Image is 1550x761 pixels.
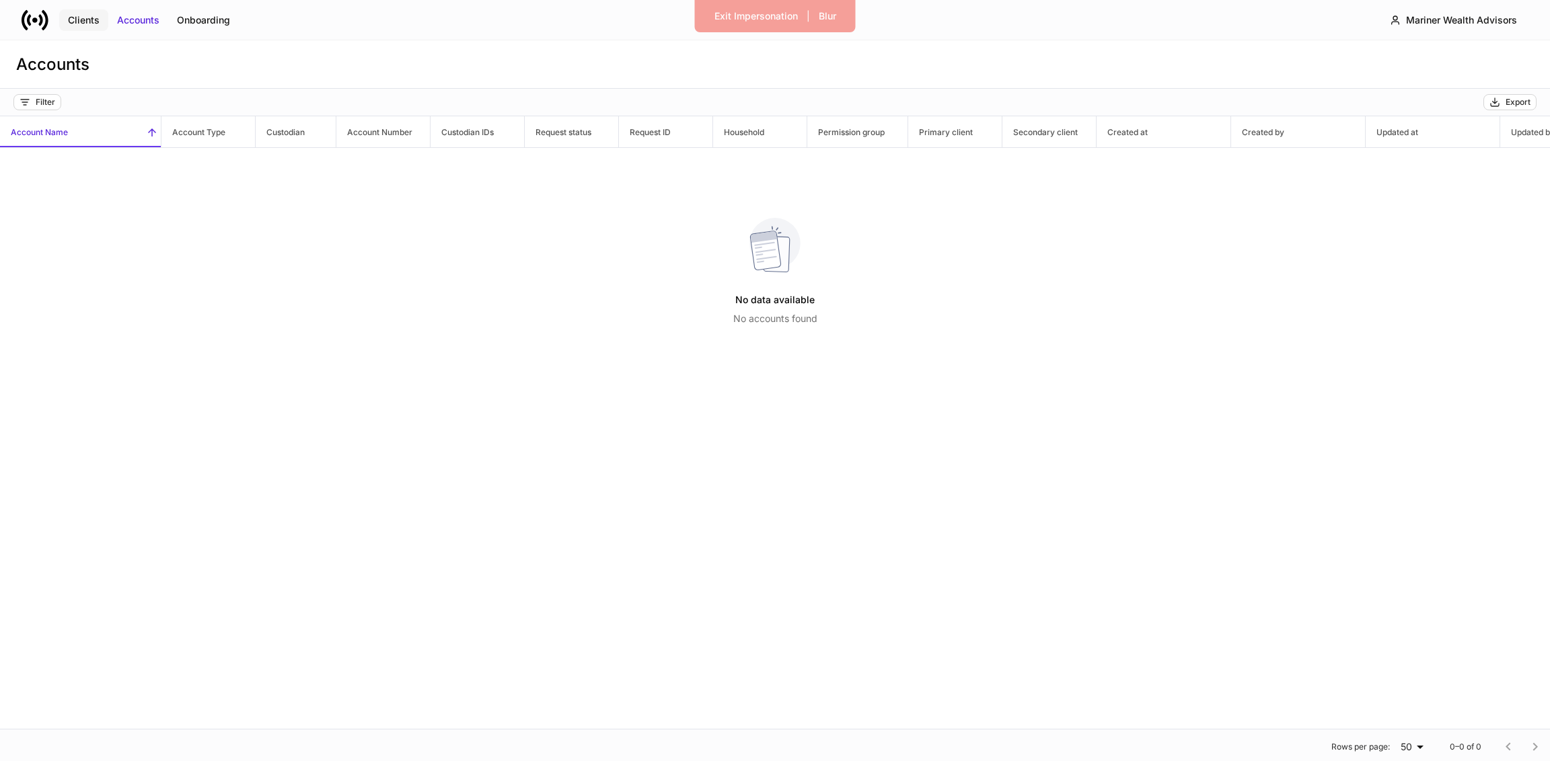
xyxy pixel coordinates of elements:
[16,54,89,75] h3: Accounts
[735,288,815,312] h5: No data available
[1097,126,1148,138] h6: Created at
[807,126,885,138] h6: Permission group
[1097,116,1230,147] span: Created at
[336,126,412,138] h6: Account Number
[807,116,908,147] span: Permission group
[619,126,671,138] h6: Request ID
[168,9,239,31] button: Onboarding
[1406,13,1517,27] div: Mariner Wealth Advisors
[1002,126,1078,138] h6: Secondary client
[1231,116,1365,147] span: Created by
[256,116,336,147] span: Custodian
[1450,742,1481,752] p: 0–0 of 0
[177,13,230,27] div: Onboarding
[161,126,225,138] h6: Account Type
[256,126,305,138] h6: Custodian
[706,5,807,27] button: Exit Impersonation
[431,126,494,138] h6: Custodian IDs
[1002,116,1096,147] span: Secondary client
[1483,94,1537,110] button: Export
[13,94,61,110] button: Filter
[68,13,100,27] div: Clients
[1506,97,1530,108] div: Export
[36,97,55,108] div: Filter
[810,5,845,27] button: Blur
[336,116,430,147] span: Account Number
[1231,126,1284,138] h6: Created by
[1331,742,1390,752] p: Rows per page:
[161,116,255,147] span: Account Type
[713,126,764,138] h6: Household
[525,126,591,138] h6: Request status
[1378,8,1528,32] button: Mariner Wealth Advisors
[713,116,807,147] span: Household
[819,9,836,23] div: Blur
[733,312,817,325] p: No accounts found
[619,116,712,147] span: Request ID
[908,126,973,138] h6: Primary client
[1366,126,1418,138] h6: Updated at
[59,9,108,31] button: Clients
[117,13,159,27] div: Accounts
[908,116,1002,147] span: Primary client
[1395,740,1428,754] div: 50
[1366,116,1500,147] span: Updated at
[108,9,168,31] button: Accounts
[714,9,798,23] div: Exit Impersonation
[525,116,618,147] span: Request status
[431,116,524,147] span: Custodian IDs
